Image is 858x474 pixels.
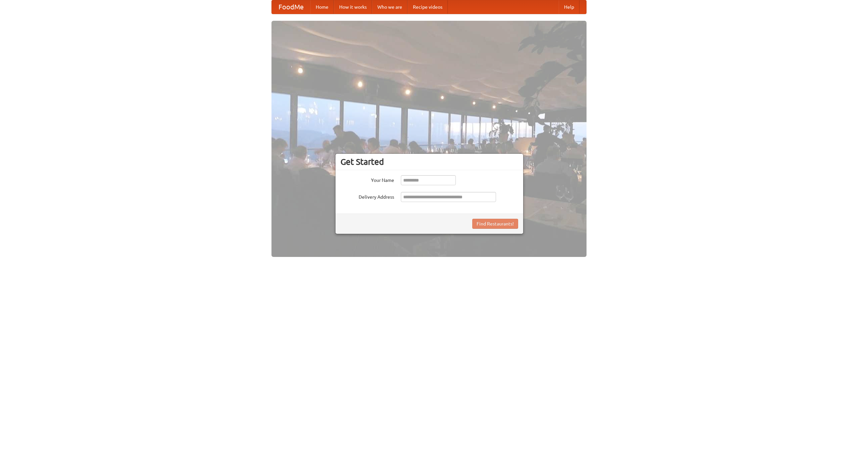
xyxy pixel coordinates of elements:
label: Your Name [341,175,394,184]
h3: Get Started [341,157,518,167]
a: Home [310,0,334,14]
button: Find Restaurants! [472,219,518,229]
a: How it works [334,0,372,14]
a: Recipe videos [408,0,448,14]
a: Who we are [372,0,408,14]
label: Delivery Address [341,192,394,200]
a: Help [559,0,579,14]
a: FoodMe [272,0,310,14]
